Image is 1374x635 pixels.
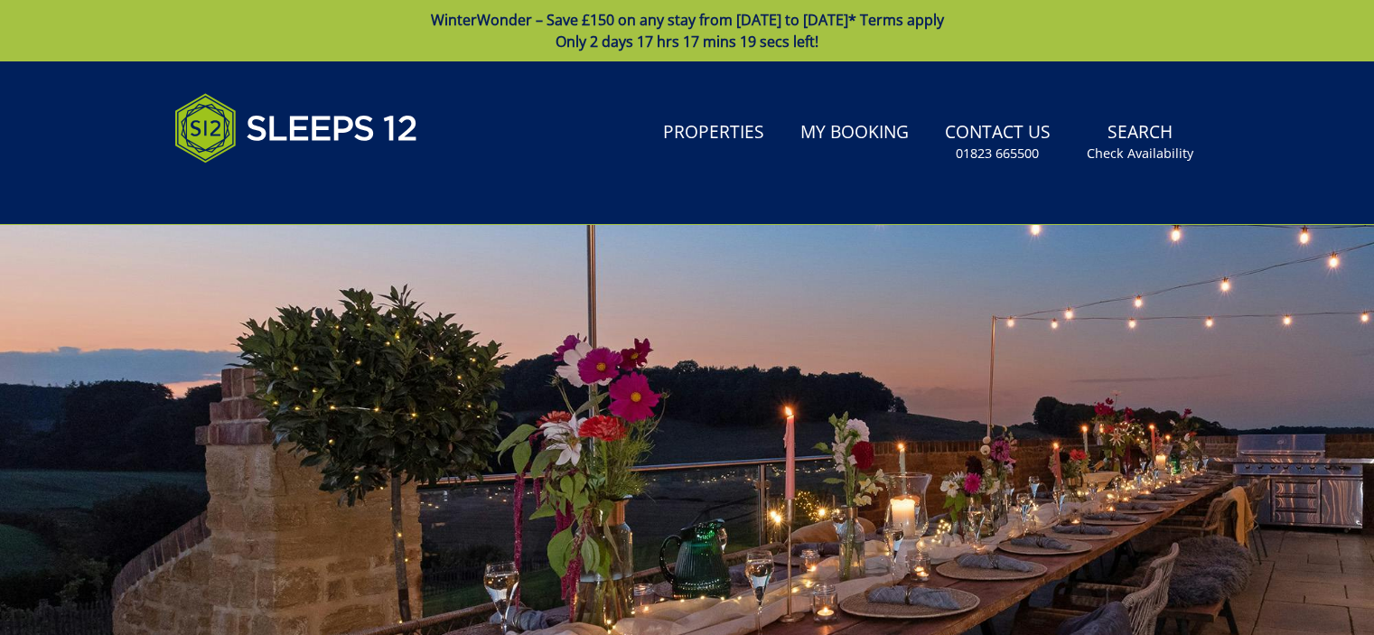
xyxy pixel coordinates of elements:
small: 01823 665500 [956,145,1039,163]
a: My Booking [793,113,916,154]
small: Check Availability [1087,145,1193,163]
a: SearchCheck Availability [1080,113,1201,172]
img: Sleeps 12 [174,83,418,173]
iframe: Customer reviews powered by Trustpilot [165,184,355,200]
span: Only 2 days 17 hrs 17 mins 19 secs left! [556,32,818,51]
a: Contact Us01823 665500 [938,113,1058,172]
a: Properties [656,113,771,154]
